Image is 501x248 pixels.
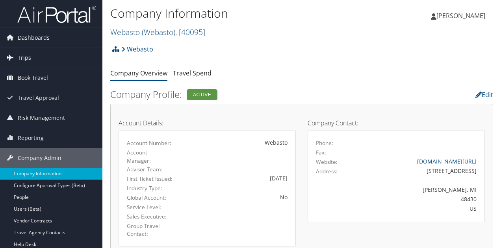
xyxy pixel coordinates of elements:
[184,138,288,147] div: Webasto
[127,184,173,192] label: Industry Type:
[417,158,477,165] a: [DOMAIN_NAME][URL]
[184,193,288,201] div: No
[18,108,65,128] span: Risk Management
[127,213,173,220] label: Sales Executive:
[187,89,217,100] div: Active
[359,195,477,203] div: 48430
[18,88,59,108] span: Travel Approval
[18,128,44,148] span: Reporting
[110,5,366,22] h1: Company Information
[18,28,50,48] span: Dashboards
[110,88,362,101] h2: Company Profile:
[359,204,477,213] div: US
[110,27,205,37] a: Webasto
[359,167,477,175] div: [STREET_ADDRESS]
[316,158,338,166] label: Website:
[127,175,173,183] label: First Ticket Issued:
[316,167,338,175] label: Address:
[436,11,485,20] span: [PERSON_NAME]
[18,148,61,168] span: Company Admin
[127,149,173,165] label: Account Manager:
[18,68,48,88] span: Book Travel
[127,165,173,173] label: Advisor Team:
[127,203,173,211] label: Service Level:
[127,139,173,147] label: Account Number:
[17,5,96,24] img: airportal-logo.png
[173,69,212,77] a: Travel Spend
[431,4,493,28] a: [PERSON_NAME]
[175,27,205,37] span: , [ 40095 ]
[142,27,175,37] span: ( Webasto )
[127,222,173,238] label: Group Travel Contact:
[475,90,493,99] a: Edit
[359,186,477,194] div: [PERSON_NAME], MI
[184,174,288,182] div: [DATE]
[119,120,296,126] h4: Account Details:
[121,41,153,57] a: Webasto
[316,139,333,147] label: Phone:
[308,120,485,126] h4: Company Contact:
[18,48,31,68] span: Trips
[110,69,167,77] a: Company Overview
[316,149,326,156] label: Fax:
[127,194,173,202] label: Global Account:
